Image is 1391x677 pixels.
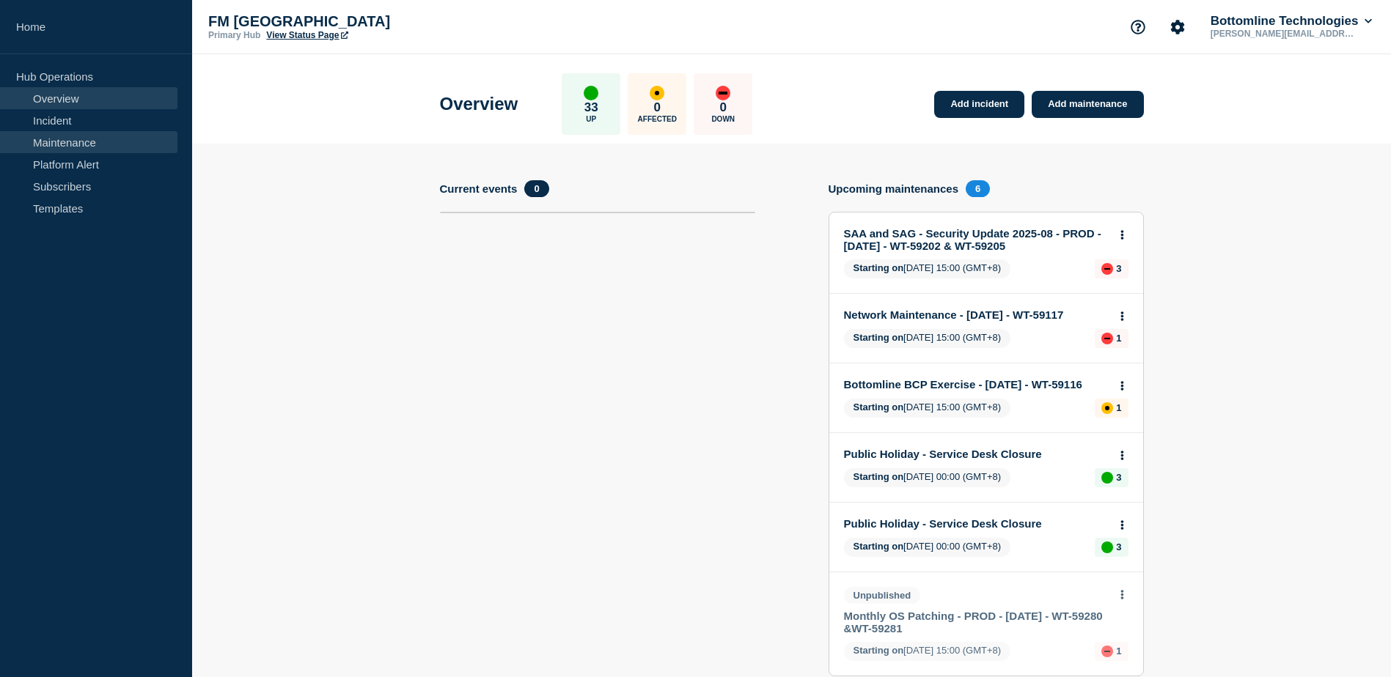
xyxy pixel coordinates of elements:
span: 0 [524,180,548,197]
p: 1 [1116,402,1121,413]
h1: Overview [440,94,518,114]
p: Up [586,115,596,123]
a: Bottomline BCP Exercise - [DATE] - WT-59116 [844,378,1109,391]
a: Public Holiday - Service Desk Closure [844,517,1109,530]
span: [DATE] 15:00 (GMT+8) [844,399,1011,418]
div: down [1101,333,1113,344]
div: affected [650,86,664,100]
a: Add incident [934,91,1024,118]
span: Starting on [854,471,904,482]
p: 0 [654,100,661,115]
span: Unpublished [844,587,921,604]
p: 33 [584,100,598,115]
p: FM [GEOGRAPHIC_DATA] [208,13,502,30]
p: Primary Hub [208,30,260,40]
div: up [584,86,598,100]
p: 0 [720,100,727,115]
span: 6 [966,180,990,197]
p: 1 [1116,645,1121,656]
p: Down [711,115,735,123]
span: Starting on [854,402,904,413]
span: Starting on [854,332,904,343]
a: Monthly OS Patching - PROD - [DATE] - WT-59280 &WT-59281 [844,610,1109,635]
p: [PERSON_NAME][EMAIL_ADDRESS][PERSON_NAME][DOMAIN_NAME] [1208,29,1360,39]
div: down [1101,645,1113,657]
span: Starting on [854,541,904,552]
span: [DATE] 00:00 (GMT+8) [844,538,1011,557]
span: [DATE] 15:00 (GMT+8) [844,642,1011,661]
p: 1 [1116,333,1121,344]
span: Starting on [854,262,904,273]
p: Affected [638,115,677,123]
span: Starting on [854,645,904,656]
button: Account settings [1162,12,1193,42]
h4: Current events [440,182,518,195]
h4: Upcoming maintenances [829,182,959,195]
button: Support [1123,12,1153,42]
a: SAA and SAG - Security Update 2025-08 - PROD - [DATE] - WT-59202 & WT-59205 [844,227,1109,252]
div: affected [1101,402,1113,414]
div: down [716,86,730,100]
a: Add maintenance [1032,91,1143,118]
span: [DATE] 15:00 (GMT+8) [844,259,1011,278]
p: 3 [1116,263,1121,274]
a: Public Holiday - Service Desk Closure [844,448,1109,460]
p: 3 [1116,472,1121,483]
button: Bottomline Technologies [1208,14,1375,29]
span: [DATE] 15:00 (GMT+8) [844,329,1011,348]
span: [DATE] 00:00 (GMT+8) [844,468,1011,487]
a: View Status Page [266,30,348,40]
div: up [1101,541,1113,553]
div: up [1101,472,1113,484]
a: Network Maintenance - [DATE] - WT-59117 [844,308,1109,321]
p: 3 [1116,541,1121,552]
div: down [1101,263,1113,275]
